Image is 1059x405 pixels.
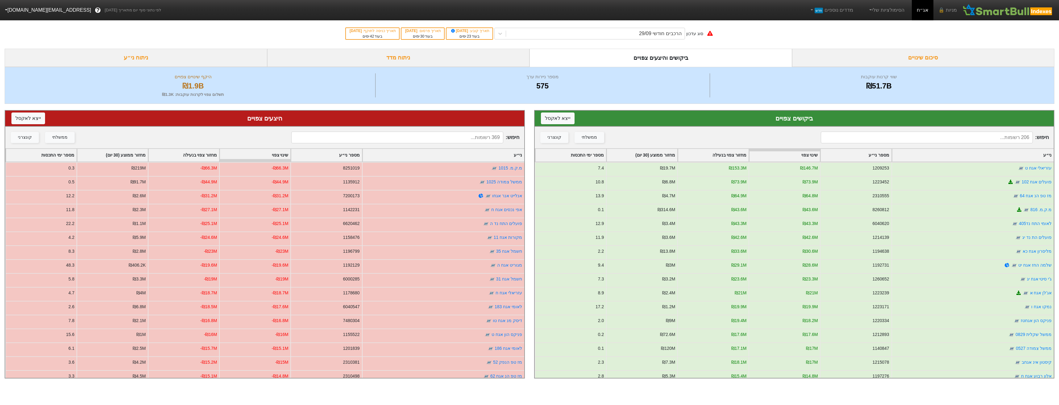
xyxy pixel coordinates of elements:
div: ₪3M [666,262,675,268]
div: ₪18.1M [731,359,747,366]
div: ₪3.6M [662,234,675,241]
span: חיפוש : [821,132,1049,143]
div: 1212893 [872,331,889,338]
div: 22.2 [66,220,74,227]
div: ₪2.6M [133,193,146,199]
div: ₪219M [131,165,146,171]
div: Toggle SortBy [749,149,820,162]
a: פועלים התח נד ה [490,221,522,226]
div: 1135912 [343,179,359,185]
div: 2.0 [598,317,604,324]
div: -₪24.6M [200,234,217,241]
div: ₪43.6M [731,207,747,213]
div: 3.6 [69,359,74,366]
div: ₪42.6M [803,234,818,241]
img: tase link [484,207,490,213]
button: ממשלתי [45,132,75,143]
div: -₪18.7M [272,290,288,296]
div: 2310381 [343,359,359,366]
div: -₪15M [275,359,289,366]
div: ביקושים צפויים [541,114,1048,123]
div: ₪17.6M [803,331,818,338]
div: ₪17M [806,359,818,366]
div: 6040547 [343,304,359,310]
div: ₪73.9M [803,179,818,185]
div: -₪16.8M [272,317,288,324]
img: tase link [1008,332,1015,338]
img: tase link [1023,290,1029,296]
div: 8251019 [343,165,359,171]
div: ₪3.2M [662,276,675,282]
div: בעוד ימים [349,34,396,39]
div: Toggle SortBy [607,149,677,162]
div: -₪31.2M [200,193,217,199]
div: ₪6.8M [662,179,675,185]
div: 1215078 [872,359,889,366]
img: tase link [1014,318,1020,324]
div: 0.1 [598,345,604,352]
div: 4.7 [69,290,74,296]
img: tase link [1015,248,1022,255]
div: ₪23.6M [731,276,747,282]
div: ₪9M [666,317,675,324]
div: 2.6 [69,304,74,310]
div: 3.3 [69,373,74,379]
img: tase link [485,193,491,199]
div: ₪5.3M [662,373,675,379]
div: סיכום שינויים [792,49,1055,67]
a: ממשל צמודה 0527 [1016,346,1052,351]
div: ₪406.2K [129,262,146,268]
div: ₪29.1M [731,262,747,268]
div: ₪120M [661,345,675,352]
button: ייצא לאקסל [541,112,575,124]
div: -₪17.6M [272,304,288,310]
div: 1260652 [872,276,889,282]
a: חשמל אגח 31 [496,276,522,281]
img: tase link [486,318,492,324]
div: -₪19M [275,276,289,282]
div: 5.8 [69,276,74,282]
a: פניקס הון אגחטז [1021,318,1052,323]
div: -₪19.6M [200,262,217,268]
img: tase link [1009,346,1015,352]
div: -₪18.5M [200,304,217,310]
div: -₪25.1M [200,220,217,227]
img: tase link [489,276,495,282]
div: ₪21M [735,290,746,296]
a: אלון רבוע אגח ח [1021,374,1052,378]
div: Toggle SortBy [77,149,148,162]
div: -₪27.1M [272,207,288,213]
div: 1223452 [872,179,889,185]
div: תאריך קובע : [450,28,489,34]
div: היקף שינויים צפויים [13,73,374,80]
div: ₪91.7M [131,179,146,185]
div: סוג עדכון [686,31,703,37]
div: ביקושים והיצעים צפויים [529,49,792,67]
div: 8260812 [872,207,889,213]
div: -₪24.6M [272,234,288,241]
div: ₪146.7M [800,165,818,171]
div: ₪64.9M [731,193,747,199]
div: 17.2 [596,304,604,310]
a: מליסרון אגח כא [1023,249,1052,254]
img: tase link [483,373,489,379]
div: ₪153.3M [729,165,746,171]
img: tase link [489,248,495,255]
div: 1223171 [872,304,889,310]
div: -₪23M [275,248,289,255]
div: ₪18.2M [803,317,818,324]
div: תאריך פרסום : [405,28,441,34]
div: 11.8 [66,207,74,213]
div: ₪4.7M [662,193,675,199]
div: ₪1.1M [133,220,146,227]
div: תאריך כניסה לתוקף : [349,28,396,34]
div: תשלום צפוי לקרנות עוקבות : ₪1.3K [13,92,374,98]
a: לאומי אגח 183 [495,304,522,309]
div: ניתוח מדד [267,49,530,67]
div: ₪5.9M [133,234,146,241]
img: tase link [1012,221,1018,227]
div: ₪23.3M [803,276,818,282]
div: -₪44.9M [200,179,217,185]
div: 0.2 [598,331,604,338]
div: -₪15.7M [200,345,217,352]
